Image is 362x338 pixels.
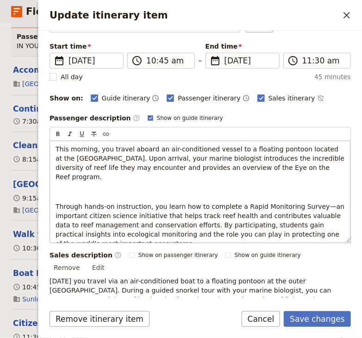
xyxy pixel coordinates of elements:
input: ​ [146,55,189,66]
button: Format strikethrough [89,129,99,139]
h2: Update itinerary item [50,8,339,22]
span: ​ [54,55,65,66]
span: - [199,55,201,69]
button: Time shown on guide itinerary [152,93,159,104]
span: [DATE] [225,55,274,66]
button: Format underline [77,129,87,139]
span: Start time [50,42,124,51]
button: Edit this itinerary item [13,268,136,279]
span: IN YOUR DAY PACK: water bottle, hat, and sunscreen [17,42,187,50]
label: Passenger description [50,113,140,123]
span: Show on guide itinerary [235,251,301,259]
button: Format italic [65,129,75,139]
div: 10:30am [13,244,51,253]
span: ​ [210,55,221,66]
span: ​ [133,114,140,122]
button: Edit this itinerary item [13,64,191,75]
h4: Passenger description [17,32,347,41]
span: ​ [131,55,143,66]
span: All day [61,72,83,81]
button: Edit this itinerary item [13,103,217,114]
a: Fieldbook [11,4,80,19]
span: End time [206,42,280,51]
span: Sales itinerary [268,94,315,103]
span: Show on guide itinerary [157,114,223,122]
div: Show on: [50,94,83,103]
span: [DATE] you travel via an air-conditioned boat to a floating pontoon at the outer [GEOGRAPHIC_DATA... [50,277,352,331]
span: [DATE] [69,55,118,66]
input: ​ [302,55,345,66]
div: 7:30am – 8:15am [13,117,79,126]
button: Edit this itinerary item [13,179,105,190]
span: This morning, you travel aboard an air-conditioned vessel to a floating pontoon located at the [G... [56,145,347,181]
button: Edit this itinerary item [13,318,310,329]
a: [GEOGRAPHIC_DATA] [22,79,90,88]
div: 10:45am – 11:30am [13,282,87,292]
span: Passenger itinerary [178,94,240,103]
span: Show on passenger itinerary [138,251,218,259]
span: ​ [287,55,299,66]
button: Cancel [242,311,281,327]
span: ​ [114,251,122,259]
label: Sales description [50,250,122,260]
a: Sunlover Cruises [22,294,77,304]
button: Time not shown on sales itinerary [317,93,325,104]
button: Remove itinerary item [50,311,150,327]
button: Edit this itinerary item [13,229,87,240]
a: [GEOGRAPHIC_DATA] [22,206,90,215]
button: Edit this itinerary item [13,140,122,151]
span: Guide itinerary [102,94,150,103]
button: Insert link [101,129,111,139]
div: 8:15am – 9:15am [13,155,79,164]
div: 9:15am – 10:15am [13,194,83,203]
button: Format bold [53,129,63,139]
button: Save changes [284,311,351,327]
button: Edit [88,261,109,275]
button: Remove [50,261,84,275]
span: 45 minutes [314,72,351,81]
span: Through hands-on instruction, you learn how to complete a Rapid Monitoring Survey—an important ci... [56,203,347,247]
button: Close drawer [339,7,355,23]
button: Time shown on passenger itinerary [243,93,250,104]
